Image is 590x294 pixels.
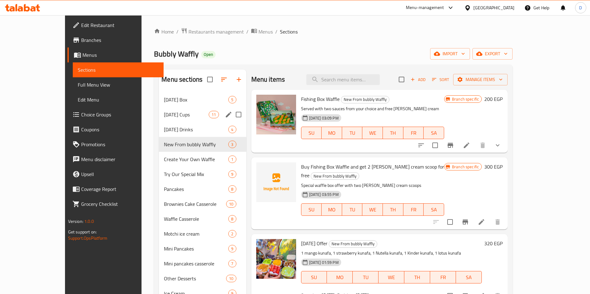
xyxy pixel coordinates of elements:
span: WE [365,205,380,214]
span: Select all sections [203,73,216,86]
span: Manage items [458,76,503,84]
span: [DATE] Drinks [164,126,228,133]
button: WE [362,127,383,139]
button: SA [456,271,482,283]
span: Select section [395,73,408,86]
span: Edit Restaurant [81,21,159,29]
div: items [228,96,236,103]
span: MO [324,205,340,214]
span: Menu disclaimer [81,156,159,163]
input: search [306,74,380,85]
div: items [228,141,236,148]
div: New From bubbly Waffly3 [159,137,246,152]
span: 8 [229,216,236,222]
button: SU [301,127,322,139]
a: Home [154,28,174,35]
span: Other Desserts [164,275,226,282]
span: 1 [229,156,236,162]
nav: breadcrumb [154,28,513,36]
span: Sort sections [216,72,231,87]
button: TH [383,127,403,139]
span: Open [201,52,216,57]
span: 8 [229,186,236,192]
span: Brownies Cake Casserole [164,200,226,208]
span: SA [426,129,442,138]
span: WE [365,129,380,138]
button: WE [379,271,404,283]
span: Select to update [444,215,457,228]
button: MO [327,271,353,283]
div: Mini pancakes casserole7 [159,256,246,271]
span: Full Menu View [78,81,159,88]
span: Coverage Report [81,185,159,193]
a: Coverage Report [67,182,164,197]
span: Waffle Casserole [164,215,228,223]
div: items [226,200,236,208]
span: SU [304,129,319,138]
button: export [472,48,513,60]
span: Choice Groups [81,111,159,118]
span: WE [381,273,402,282]
div: Try Our Special Mix9 [159,167,246,182]
span: Sort [432,76,449,83]
button: SA [424,203,444,216]
span: [DATE] Cups [164,111,209,118]
span: Menus [82,51,159,59]
span: Pancakes [164,185,228,193]
span: Sort items [428,75,453,84]
a: Coupons [67,122,164,137]
div: items [228,126,236,133]
p: Special waffle box offer with two [PERSON_NAME] cream scoops [301,182,444,189]
div: Waffle Casserole8 [159,211,246,226]
span: Restaurants management [188,28,244,35]
a: Edit menu item [478,218,485,226]
span: Branches [81,36,159,44]
button: Branch-specific-item [458,215,473,229]
span: [DATE] 01:59 PM [307,260,341,265]
span: New From bubbly Waffly [329,240,377,247]
button: sort-choices [414,138,429,153]
span: TH [385,205,401,214]
span: Mini Pancakes [164,245,228,252]
span: TH [407,273,428,282]
a: Edit menu item [463,142,470,149]
div: Pancakes8 [159,182,246,197]
span: Motchi ice cream [164,230,228,237]
a: Menus [67,47,164,62]
div: Other Desserts10 [159,271,246,286]
span: TU [345,129,360,138]
h2: Menu items [251,75,285,84]
div: [GEOGRAPHIC_DATA] [473,4,514,11]
a: Full Menu View [73,77,164,92]
span: 10 [226,201,236,207]
button: TU [342,203,363,216]
button: Manage items [453,74,508,85]
button: MO [322,127,342,139]
div: items [209,111,219,118]
button: Sort [430,75,451,84]
a: Edit Restaurant [67,18,164,33]
p: 1 mango kunafa, 1 strawberry kunafa, 1 Nutella kunafa, 1 Kinder kunafa, 1 lotus kunafa [301,249,482,257]
div: New From bubbly Waffly [341,96,389,103]
h6: 300 EGP [484,162,503,171]
span: 5 [229,97,236,103]
a: Upsell [67,167,164,182]
span: Add [410,76,426,83]
div: items [228,156,236,163]
span: 7 [229,261,236,267]
button: TU [353,271,379,283]
span: New From bubbly Waffly [311,173,359,180]
span: [DATE] 03:09 PM [307,115,341,121]
span: Grocery Checklist [81,200,159,208]
span: FR [406,129,421,138]
a: Grocery Checklist [67,197,164,211]
h6: 200 EGP [484,95,503,103]
button: FR [403,127,424,139]
div: items [228,245,236,252]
